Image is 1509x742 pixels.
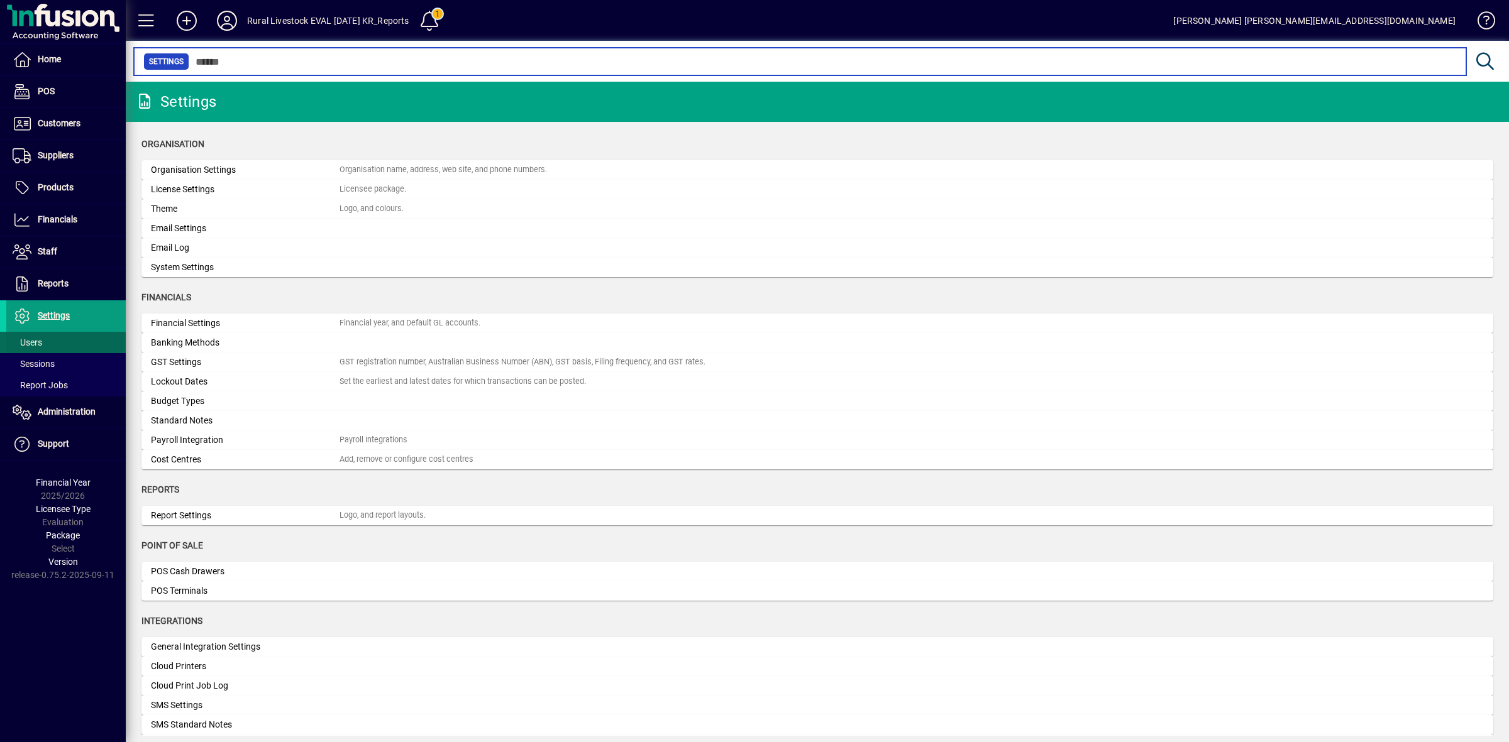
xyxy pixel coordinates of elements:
[141,411,1493,430] a: Standard Notes
[38,214,77,224] span: Financials
[48,557,78,567] span: Version
[151,414,340,427] div: Standard Notes
[141,540,203,550] span: Point of Sale
[141,292,191,302] span: Financials
[141,562,1493,581] a: POS Cash Drawers
[151,565,340,578] div: POS Cash Drawers
[6,268,126,300] a: Reports
[149,55,184,68] span: Settings
[151,660,340,673] div: Cloud Printers
[247,11,409,31] div: Rural Livestock EVAL [DATE] KR_Reports
[151,699,340,712] div: SMS Settings
[151,222,340,235] div: Email Settings
[38,182,74,192] span: Products
[141,430,1493,450] a: Payroll IntegrationPayroll Integrations
[151,241,340,254] div: Email Log
[151,640,340,653] div: General Integration Settings
[141,352,1493,372] a: GST SettingsGST registration number, Australian Business Number (ABN), GST basis, Filing frequenc...
[6,204,126,236] a: Financials
[6,76,126,107] a: POS
[151,375,340,388] div: Lockout Dates
[36,504,91,514] span: Licensee Type
[340,317,480,329] div: Financial year, and Default GL accounts.
[6,108,126,139] a: Customers
[38,246,57,256] span: Staff
[151,261,340,274] div: System Settings
[141,372,1493,391] a: Lockout DatesSet the earliest and latest dates for which transactions can be posted.
[6,44,126,75] a: Home
[6,374,126,396] a: Report Jobs
[38,278,69,288] span: Reports
[36,477,91,488] span: Financial Year
[141,484,179,494] span: Reports
[135,92,216,112] div: Settings
[340,164,547,176] div: Organisation name, address, web site, and phone numbers.
[340,203,404,215] div: Logo, and colours.
[38,86,55,96] span: POS
[141,391,1493,411] a: Budget Types
[141,139,204,149] span: Organisation
[167,9,207,32] button: Add
[13,337,42,347] span: Users
[6,353,126,374] a: Sessions
[141,314,1493,333] a: Financial SettingsFinancial year, and Default GL accounts.
[151,679,340,692] div: Cloud Print Job Log
[141,676,1493,696] a: Cloud Print Job Log
[38,118,80,128] span: Customers
[1173,11,1456,31] div: [PERSON_NAME] [PERSON_NAME][EMAIL_ADDRESS][DOMAIN_NAME]
[141,715,1493,734] a: SMS Standard Notes
[38,310,70,320] span: Settings
[141,450,1493,469] a: Cost CentresAdd, remove or configure cost centres
[6,428,126,460] a: Support
[340,183,406,195] div: Licensee package.
[151,434,340,447] div: Payroll Integration
[38,54,61,64] span: Home
[6,396,126,428] a: Administration
[38,439,69,449] span: Support
[141,616,202,626] span: Integrations
[151,356,340,369] div: GST Settings
[141,637,1493,657] a: General Integration Settings
[207,9,247,32] button: Profile
[151,718,340,731] div: SMS Standard Notes
[151,509,340,522] div: Report Settings
[141,657,1493,676] a: Cloud Printers
[141,180,1493,199] a: License SettingsLicensee package.
[141,199,1493,219] a: ThemeLogo, and colours.
[38,150,74,160] span: Suppliers
[13,380,68,390] span: Report Jobs
[6,172,126,204] a: Products
[151,317,340,330] div: Financial Settings
[141,581,1493,601] a: POS Terminals
[141,238,1493,258] a: Email Log
[340,356,705,368] div: GST registration number, Australian Business Number (ABN), GST basis, Filing frequency, and GST r...
[151,395,340,408] div: Budget Types
[340,454,473,466] div: Add, remove or configure cost centres
[46,530,80,540] span: Package
[13,359,55,369] span: Sessions
[141,219,1493,238] a: Email Settings
[141,258,1493,277] a: System Settings
[151,183,340,196] div: License Settings
[151,336,340,349] div: Banking Methods
[141,696,1493,715] a: SMS Settings
[340,434,407,446] div: Payroll Integrations
[151,163,340,177] div: Organisation Settings
[38,406,96,417] span: Administration
[141,506,1493,525] a: Report SettingsLogo, and report layouts.
[340,376,586,388] div: Set the earliest and latest dates for which transactions can be posted.
[151,453,340,466] div: Cost Centres
[340,510,426,521] div: Logo, and report layouts.
[6,332,126,353] a: Users
[141,160,1493,180] a: Organisation SettingsOrganisation name, address, web site, and phone numbers.
[141,333,1493,352] a: Banking Methods
[1468,3,1493,43] a: Knowledge Base
[6,236,126,268] a: Staff
[151,584,340,597] div: POS Terminals
[151,202,340,216] div: Theme
[6,140,126,172] a: Suppliers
